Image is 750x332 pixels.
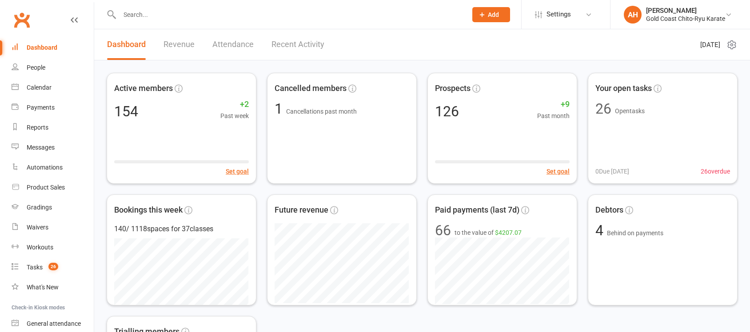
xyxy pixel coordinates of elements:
[27,320,81,327] div: General attendance
[27,204,52,211] div: Gradings
[12,58,94,78] a: People
[12,217,94,237] a: Waivers
[48,263,58,270] span: 26
[27,64,45,71] div: People
[27,284,59,291] div: What's New
[275,82,347,95] span: Cancelled members
[646,15,725,23] div: Gold Coast Chito-Ryu Karate
[117,8,461,21] input: Search...
[114,204,183,217] span: Bookings this week
[27,224,48,231] div: Waivers
[12,78,94,98] a: Calendar
[595,102,611,116] div: 26
[12,158,94,178] a: Automations
[12,277,94,297] a: What's New
[12,118,94,138] a: Reports
[27,244,53,251] div: Workouts
[547,166,570,176] button: Set goal
[226,166,249,176] button: Set goal
[27,124,48,131] div: Reports
[114,82,173,95] span: Active members
[595,82,652,95] span: Your open tasks
[27,144,55,151] div: Messages
[595,204,623,217] span: Debtors
[595,166,629,176] span: 0 Due [DATE]
[12,198,94,217] a: Gradings
[286,108,357,115] span: Cancellations past month
[220,111,249,121] span: Past week
[615,107,645,115] span: Open tasks
[595,222,607,239] span: 4
[275,204,328,217] span: Future revenue
[12,178,94,198] a: Product Sales
[164,29,195,60] a: Revenue
[220,98,249,111] span: +2
[271,29,324,60] a: Recent Activity
[701,166,730,176] span: 26 overdue
[607,229,663,237] span: Behind on payments
[27,184,65,191] div: Product Sales
[275,100,286,117] span: 1
[12,38,94,58] a: Dashboard
[537,111,570,121] span: Past month
[435,104,459,119] div: 126
[12,237,94,257] a: Workouts
[27,44,57,51] div: Dashboard
[455,228,522,237] span: to the value of
[700,40,720,50] span: [DATE]
[435,223,451,237] div: 66
[646,7,725,15] div: [PERSON_NAME]
[107,29,146,60] a: Dashboard
[12,257,94,277] a: Tasks 26
[495,229,522,236] span: $4207.07
[488,11,499,18] span: Add
[547,4,571,24] span: Settings
[212,29,254,60] a: Attendance
[114,104,138,119] div: 154
[27,84,52,91] div: Calendar
[12,138,94,158] a: Messages
[27,104,55,111] div: Payments
[472,7,510,22] button: Add
[435,82,471,95] span: Prospects
[11,9,33,31] a: Clubworx
[435,204,519,217] span: Paid payments (last 7d)
[27,164,63,171] div: Automations
[12,98,94,118] a: Payments
[624,6,642,24] div: AH
[537,98,570,111] span: +9
[27,264,43,271] div: Tasks
[114,223,249,235] div: 140 / 1118 spaces for 37 classes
